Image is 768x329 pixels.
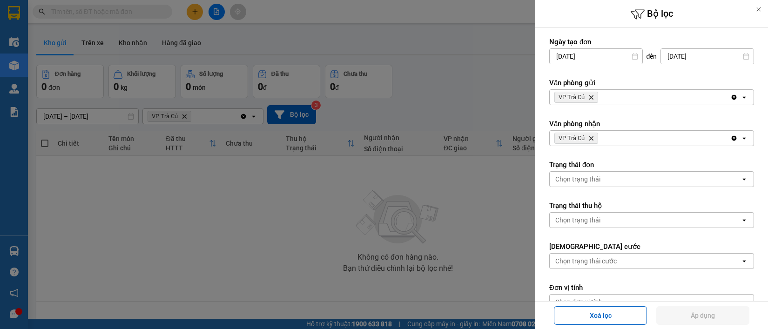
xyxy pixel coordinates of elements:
div: Chọn đơn vị tính [555,297,602,307]
div: Chọn trạng thái [555,215,600,225]
span: đến [647,52,657,61]
input: Selected VP Trà Cú. [600,93,601,102]
svg: open [741,216,748,224]
label: [DEMOGRAPHIC_DATA] cước [549,242,754,251]
button: Xoá lọc [554,306,647,325]
svg: Clear all [730,94,738,101]
label: Trạng thái thu hộ [549,201,754,210]
label: Văn phòng gửi [549,78,754,87]
svg: Clear all [730,134,738,142]
div: Chọn trạng thái cước [555,256,617,266]
svg: open [741,94,748,101]
label: Ngày tạo đơn [549,37,754,47]
input: Select a date. [550,49,642,64]
label: Trạng thái đơn [549,160,754,169]
label: Đơn vị tính [549,283,754,292]
svg: open [741,175,748,183]
span: VP Trà Cú [559,94,585,101]
svg: Delete [588,94,594,100]
span: VP Trà Cú, close by backspace [554,133,598,144]
svg: open [741,257,748,265]
span: VP Trà Cú [559,134,585,142]
input: Select a date. [661,49,754,64]
svg: open [741,134,748,142]
svg: open [741,298,748,306]
input: Selected VP Trà Cú. [600,134,601,143]
label: Văn phòng nhận [549,119,754,128]
svg: Delete [588,135,594,141]
span: VP Trà Cú, close by backspace [554,92,598,103]
button: Áp dụng [656,306,749,325]
h6: Bộ lọc [535,7,768,21]
div: Chọn trạng thái [555,175,600,184]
